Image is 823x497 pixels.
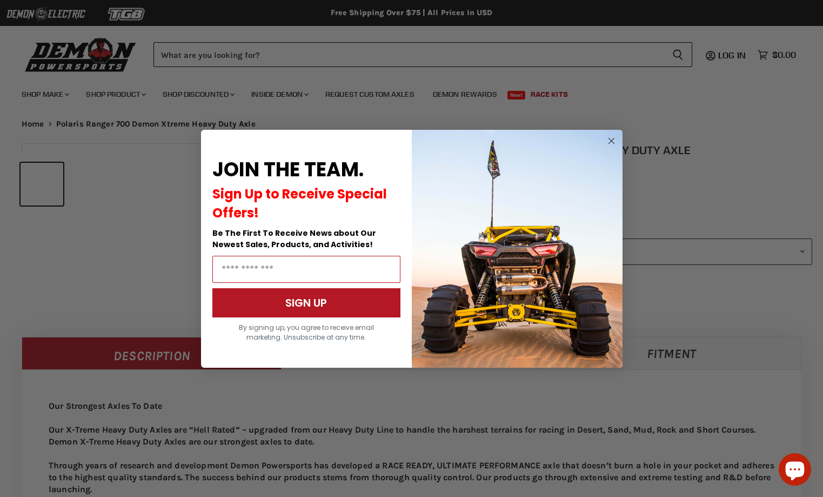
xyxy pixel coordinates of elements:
[775,453,814,488] inbox-online-store-chat: Shopify online store chat
[212,228,376,250] span: Be The First To Receive News about Our Newest Sales, Products, and Activities!
[212,256,400,283] input: Email Address
[239,323,374,342] span: By signing up, you agree to receive email marketing. Unsubscribe at any time.
[212,185,387,222] span: Sign Up to Receive Special Offers!
[412,130,623,368] img: a9095488-b6e7-41ba-879d-588abfab540b.jpeg
[212,156,364,183] span: JOIN THE TEAM.
[212,288,400,317] button: SIGN UP
[605,134,618,148] button: Close dialog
